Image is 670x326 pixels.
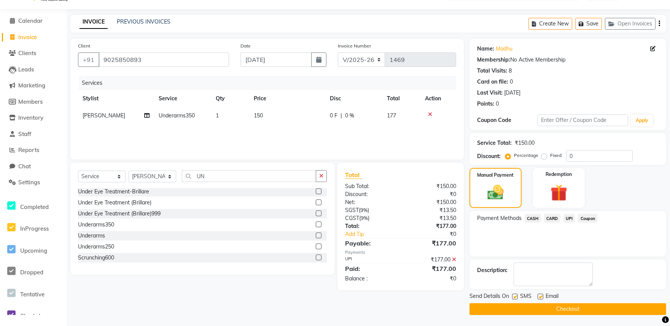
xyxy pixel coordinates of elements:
[544,214,560,223] span: CARD
[477,89,503,97] div: Last Visit:
[18,17,43,24] span: Calendar
[401,275,462,283] div: ₹0
[345,171,363,179] span: Total
[18,130,31,138] span: Staff
[339,264,401,273] div: Paid:
[477,67,507,75] div: Total Visits:
[477,172,514,179] label: Manual Payment
[20,269,43,276] span: Dropped
[563,214,575,223] span: UPI
[78,243,114,251] div: Underarms250
[345,207,359,214] span: SGST
[78,199,151,207] div: Under Eye Treatment (Brillare)
[339,239,401,248] div: Payable:
[538,114,628,126] input: Enter Offer / Coupon Code
[575,18,602,30] button: Save
[211,90,249,107] th: Qty
[631,115,653,126] button: Apply
[520,292,532,302] span: SMS
[20,291,45,298] span: Tentative
[159,112,195,119] span: Underarms350
[361,215,368,221] span: 9%
[18,33,37,41] span: Invoice
[401,182,462,190] div: ₹150.00
[254,112,263,119] span: 150
[83,112,125,119] span: [PERSON_NAME]
[509,67,512,75] div: 8
[545,182,573,203] img: _gift.svg
[401,222,462,230] div: ₹177.00
[2,162,65,171] a: Chat
[401,190,462,198] div: ₹0
[401,264,462,273] div: ₹177.00
[477,45,494,53] div: Name:
[20,312,44,320] span: Check-In
[345,249,456,256] div: Payments
[339,190,401,198] div: Discount:
[2,65,65,74] a: Leads
[2,146,65,155] a: Reports
[78,52,99,67] button: +91
[339,206,401,214] div: ( )
[2,98,65,106] a: Members
[339,275,401,283] div: Balance :
[477,78,508,86] div: Card on file:
[477,152,501,160] div: Discount:
[469,292,509,302] span: Send Details On
[546,171,572,178] label: Redemption
[546,292,559,302] span: Email
[550,152,562,159] label: Fixed
[514,152,538,159] label: Percentage
[339,214,401,222] div: ( )
[477,266,508,274] div: Description:
[20,203,49,210] span: Completed
[339,230,411,238] a: Add Tip
[477,139,512,147] div: Service Total:
[477,100,494,108] div: Points:
[496,100,499,108] div: 0
[2,114,65,122] a: Inventory
[2,17,65,25] a: Calendar
[401,198,462,206] div: ₹150.00
[477,116,538,124] div: Coupon Code
[515,139,535,147] div: ₹150.00
[510,78,513,86] div: 0
[117,18,170,25] a: PREVIOUS INVOICES
[18,66,34,73] span: Leads
[20,247,47,254] span: Upcoming
[477,56,659,64] div: No Active Membership
[18,49,36,57] span: Clients
[78,43,90,49] label: Client
[99,52,229,67] input: Search by Name/Mobile/Email/Code
[387,112,396,119] span: 177
[79,76,462,90] div: Services
[18,82,45,89] span: Marketing
[401,206,462,214] div: ₹13.50
[18,146,39,154] span: Reports
[80,15,108,29] a: INVOICE
[2,81,65,90] a: Marketing
[477,56,510,64] div: Membership:
[411,230,462,238] div: ₹0
[182,170,316,182] input: Search or Scan
[78,232,105,240] div: Underarms
[18,179,40,186] span: Settings
[339,256,401,264] div: UPI
[338,43,371,49] label: Invoice Number
[345,112,354,120] span: 0 %
[2,130,65,139] a: Staff
[20,225,49,232] span: InProgress
[504,89,520,97] div: [DATE]
[78,210,161,218] div: Under Eye Treatment (Brillare)999
[154,90,211,107] th: Service
[249,90,325,107] th: Price
[382,90,420,107] th: Total
[2,49,65,58] a: Clients
[339,198,401,206] div: Net:
[401,256,462,264] div: ₹177.00
[360,207,368,213] span: 9%
[528,18,572,30] button: Create New
[78,188,149,196] div: Under Eye Treatment-Brillare
[2,178,65,187] a: Settings
[339,222,401,230] div: Total:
